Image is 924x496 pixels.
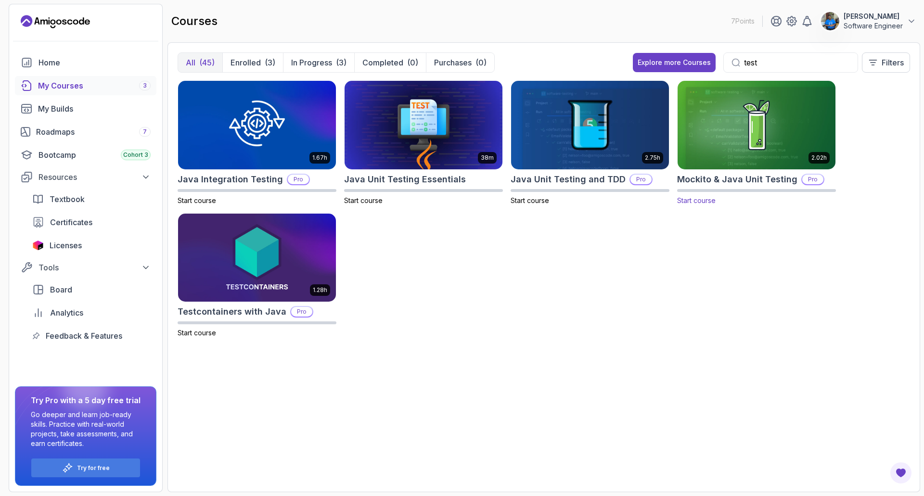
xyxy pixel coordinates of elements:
[811,154,827,162] p: 2.02h
[50,307,83,318] span: Analytics
[313,286,327,294] p: 1.28h
[674,78,839,171] img: Mockito & Java Unit Testing card
[475,57,487,68] div: (0)
[36,126,151,138] div: Roadmaps
[50,240,82,251] span: Licenses
[434,57,472,68] p: Purchases
[291,57,332,68] p: In Progress
[821,12,839,30] img: user profile image
[744,57,850,68] input: Search...
[50,193,85,205] span: Textbook
[26,303,156,322] a: analytics
[407,57,418,68] div: (0)
[26,236,156,255] a: licenses
[77,464,110,472] a: Try for free
[638,58,711,67] div: Explore more Courses
[21,14,90,29] a: Landing page
[511,81,669,169] img: Java Unit Testing and TDD card
[889,461,912,484] button: Open Feedback Button
[821,12,916,31] button: user profile image[PERSON_NAME]Software Engineer
[15,122,156,141] a: roadmaps
[862,52,910,73] button: Filters
[336,57,346,68] div: (3)
[283,53,354,72] button: In Progress(3)
[50,216,92,228] span: Certificates
[26,280,156,299] a: board
[178,81,336,169] img: Java Integration Testing card
[123,151,148,159] span: Cohort 3
[32,241,44,250] img: jetbrains icon
[426,53,494,72] button: Purchases(0)
[844,21,903,31] p: Software Engineer
[26,190,156,209] a: textbook
[143,82,147,89] span: 3
[50,284,72,295] span: Board
[178,53,222,72] button: All(45)
[344,173,466,186] h2: Java Unit Testing Essentials
[178,214,336,302] img: Testcontainers with Java card
[222,53,283,72] button: Enrolled(3)
[231,57,261,68] p: Enrolled
[882,57,904,68] p: Filters
[38,149,151,161] div: Bootcamp
[633,53,716,72] button: Explore more Courses
[38,262,151,273] div: Tools
[26,213,156,232] a: certificates
[511,196,549,204] span: Start course
[38,103,151,114] div: My Builds
[143,128,147,136] span: 7
[265,57,275,68] div: (3)
[178,329,216,337] span: Start course
[38,80,151,91] div: My Courses
[802,175,823,184] p: Pro
[344,196,383,204] span: Start course
[677,173,797,186] h2: Mockito & Java Unit Testing
[26,326,156,345] a: feedback
[31,458,141,478] button: Try for free
[362,57,403,68] p: Completed
[15,99,156,118] a: builds
[46,330,122,342] span: Feedback & Features
[481,154,494,162] p: 38m
[844,12,903,21] p: [PERSON_NAME]
[15,76,156,95] a: courses
[354,53,426,72] button: Completed(0)
[312,154,327,162] p: 1.67h
[511,173,626,186] h2: Java Unit Testing and TDD
[171,13,218,29] h2: courses
[178,173,283,186] h2: Java Integration Testing
[38,57,151,68] div: Home
[345,81,502,169] img: Java Unit Testing Essentials card
[15,259,156,276] button: Tools
[677,196,716,204] span: Start course
[288,175,309,184] p: Pro
[38,171,151,183] div: Resources
[199,57,215,68] div: (45)
[15,53,156,72] a: home
[731,16,755,26] p: 7 Points
[15,145,156,165] a: bootcamp
[630,175,652,184] p: Pro
[645,154,660,162] p: 2.75h
[186,57,195,68] p: All
[178,305,286,318] h2: Testcontainers with Java
[178,196,216,204] span: Start course
[291,307,312,317] p: Pro
[15,168,156,186] button: Resources
[31,410,141,448] p: Go deeper and learn job-ready skills. Practice with real-world projects, take assessments, and ea...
